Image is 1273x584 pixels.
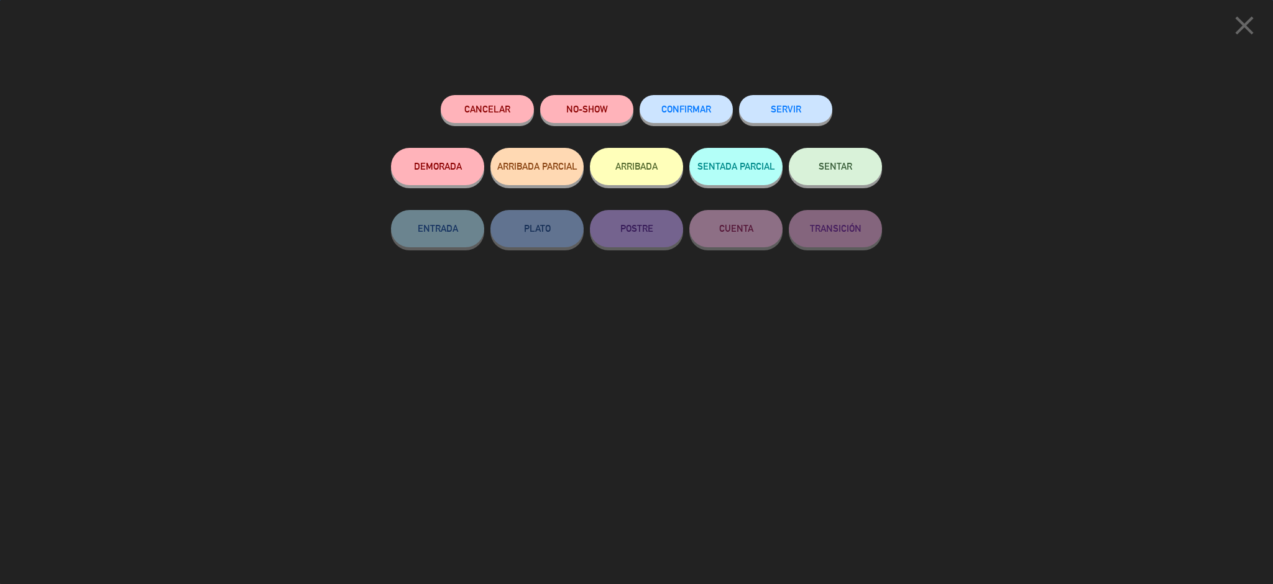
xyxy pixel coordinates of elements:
button: DEMORADA [391,148,484,185]
button: ARRIBADA [590,148,683,185]
button: POSTRE [590,210,683,247]
button: ENTRADA [391,210,484,247]
span: CONFIRMAR [661,104,711,114]
button: PLATO [490,210,584,247]
span: SENTAR [819,161,852,171]
button: close [1225,9,1264,46]
button: ARRIBADA PARCIAL [490,148,584,185]
span: ARRIBADA PARCIAL [497,161,577,171]
button: CUENTA [689,210,783,247]
button: CONFIRMAR [640,95,733,123]
button: NO-SHOW [540,95,633,123]
button: SENTADA PARCIAL [689,148,783,185]
button: SENTAR [789,148,882,185]
button: SERVIR [739,95,832,123]
button: TRANSICIÓN [789,210,882,247]
button: Cancelar [441,95,534,123]
i: close [1229,10,1260,41]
